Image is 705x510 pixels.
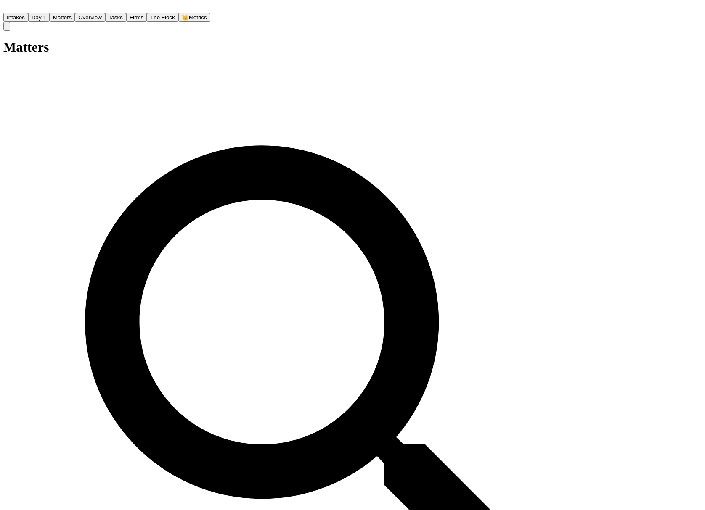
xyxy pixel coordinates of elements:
button: Overview [75,13,105,22]
a: Matters [50,13,75,21]
a: crownMetrics [178,13,210,21]
h1: Matters [3,39,657,55]
a: Tasks [105,13,126,21]
button: Firms [126,13,147,22]
span: Metrics [189,14,207,21]
button: The Flock [147,13,178,22]
button: Tasks [105,13,126,22]
a: The Flock [147,13,178,21]
a: Firms [126,13,147,21]
span: crown [182,14,189,21]
a: Overview [75,13,105,21]
img: Finch Logo [3,3,13,11]
a: Day 1 [28,13,50,21]
button: crownMetrics [178,13,210,22]
button: Matters [50,13,75,22]
button: Day 1 [28,13,50,22]
a: Home [3,5,13,13]
a: Intakes [3,13,28,21]
button: Intakes [3,13,28,22]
